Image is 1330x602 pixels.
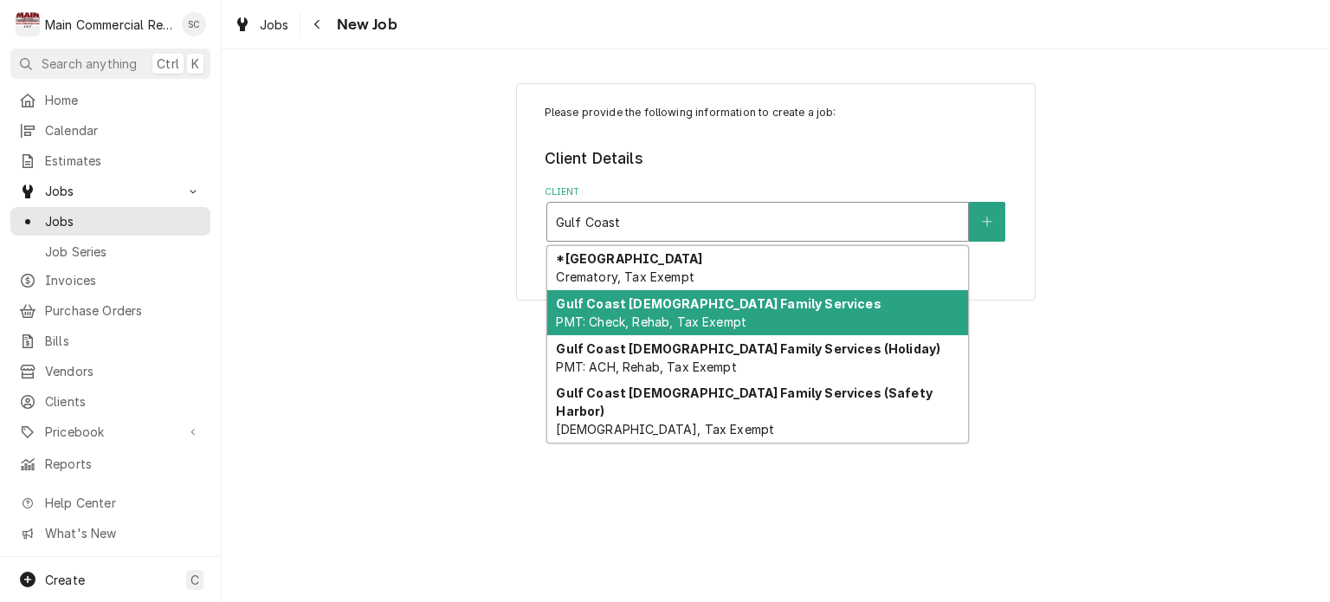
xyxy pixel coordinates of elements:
button: Navigate back [304,10,332,38]
a: Purchase Orders [10,296,210,325]
span: Purchase Orders [45,301,202,320]
a: Job Series [10,237,210,266]
button: Create New Client [969,202,1005,242]
div: M [16,12,40,36]
div: Job Create/Update [516,83,1036,301]
span: Create [45,573,85,587]
span: Jobs [260,16,289,34]
a: Bills [10,327,210,355]
span: Crematory, Tax Exempt [556,269,694,284]
strong: *[GEOGRAPHIC_DATA] [556,251,702,266]
a: Home [10,86,210,114]
span: Jobs [45,212,202,230]
a: Reports [10,450,210,478]
span: C [190,571,199,589]
span: Vendors [45,362,202,380]
p: Please provide the following information to create a job: [545,105,1008,120]
div: Main Commercial Refrigeration Service [45,16,172,34]
span: PMT: Check, Rehab, Tax Exempt [556,314,746,329]
a: Estimates [10,146,210,175]
span: Help Center [45,494,200,512]
span: Bills [45,332,202,350]
strong: Gulf Coast [DEMOGRAPHIC_DATA] Family Services (Safety Harbor) [556,385,932,418]
span: Search anything [42,55,137,73]
span: Invoices [45,271,202,289]
label: Client [545,185,1008,199]
span: Job Series [45,243,202,261]
span: Ctrl [157,55,179,73]
a: Clients [10,387,210,416]
a: Go to What's New [10,519,210,547]
legend: Client Details [545,147,1008,170]
strong: Gulf Coast [DEMOGRAPHIC_DATA] Family Services [556,296,881,311]
a: Jobs [10,207,210,236]
span: [DEMOGRAPHIC_DATA], Tax Exempt [556,422,774,437]
a: Vendors [10,357,210,385]
svg: Create New Client [982,216,992,228]
span: Clients [45,392,202,411]
div: Job Create/Update Form [545,105,1008,242]
div: Sharon Campbell's Avatar [182,12,206,36]
span: New Job [332,13,397,36]
span: Jobs [45,182,176,200]
a: Invoices [10,266,210,295]
span: Calendar [45,121,202,139]
a: Go to Help Center [10,489,210,517]
a: Jobs [227,10,296,39]
span: Reports [45,455,202,473]
a: Calendar [10,116,210,145]
button: Search anythingCtrlK [10,49,210,79]
span: Estimates [45,152,202,170]
span: Pricebook [45,423,176,441]
div: Main Commercial Refrigeration Service's Avatar [16,12,40,36]
div: SC [182,12,206,36]
a: Go to Jobs [10,177,210,205]
span: What's New [45,524,200,542]
strong: Gulf Coast [DEMOGRAPHIC_DATA] Family Services (Holiday) [556,341,940,356]
div: Client [545,185,1008,242]
span: Home [45,91,202,109]
a: Go to Pricebook [10,418,210,446]
span: K [191,55,199,73]
span: PMT: ACH, Rehab, Tax Exempt [556,359,736,374]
